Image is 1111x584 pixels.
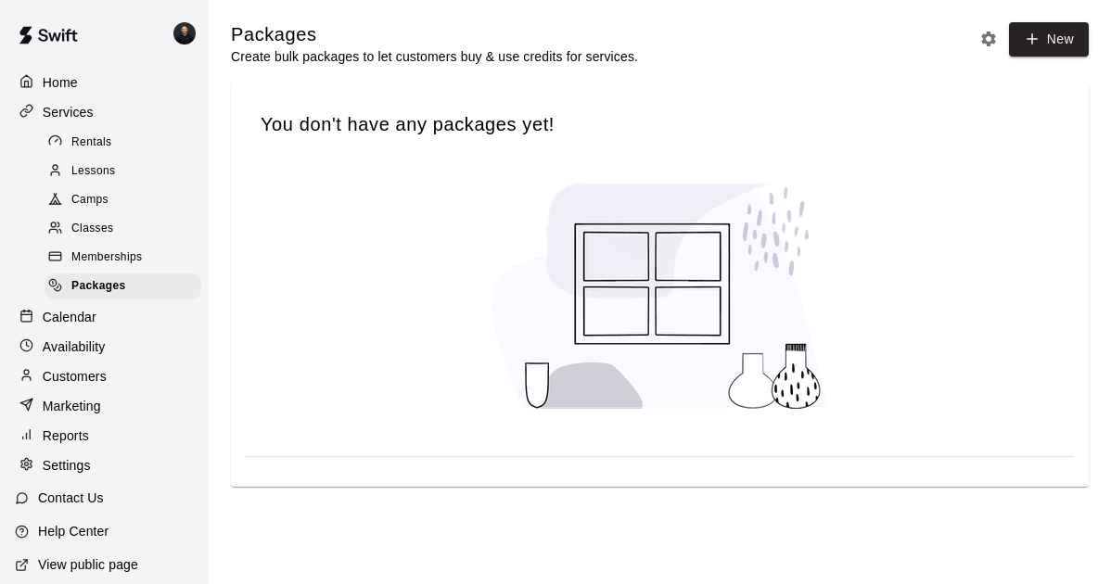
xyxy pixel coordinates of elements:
p: Reports [43,426,89,445]
a: Memberships [45,244,209,273]
div: Lessons [45,159,201,184]
a: Rentals [45,128,209,157]
span: Lessons [71,162,116,181]
div: Rentals [45,130,201,156]
a: Home [15,69,194,96]
a: Classes [45,215,209,244]
a: Settings [15,451,194,479]
p: Availability [43,337,106,356]
p: Services [43,103,94,121]
div: Memberships [45,245,201,271]
h5: Packages [231,22,638,47]
span: Classes [71,220,113,238]
span: Camps [71,191,109,209]
a: Calendar [15,303,194,331]
div: Gregory Lewandoski [170,15,209,52]
a: Reports [15,422,194,450]
div: Packages [45,273,201,299]
p: View public page [38,555,138,574]
p: Create bulk packages to let customers buy & use credits for services. [231,47,638,66]
a: Customers [15,362,194,390]
span: You don't have any packages yet! [261,112,1059,137]
button: Packages settings [975,25,1002,53]
a: Marketing [15,392,194,420]
a: Lessons [45,157,209,185]
img: Gregory Lewandoski [173,22,196,44]
a: Packages [45,273,209,301]
span: Memberships [71,248,142,267]
span: Packages [71,277,126,296]
a: Camps [45,186,209,215]
a: Availability [15,333,194,361]
div: Camps [45,187,201,213]
span: Rentals [71,133,112,152]
p: Marketing [43,397,101,415]
a: New [1009,22,1089,57]
p: Contact Us [38,489,104,507]
p: Customers [43,367,107,386]
p: Settings [43,456,91,475]
img: No package created [475,166,846,426]
a: Services [15,98,194,126]
div: Classes [45,216,201,242]
p: Calendar [43,308,96,326]
p: Home [43,73,78,92]
p: Help Center [38,522,109,540]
